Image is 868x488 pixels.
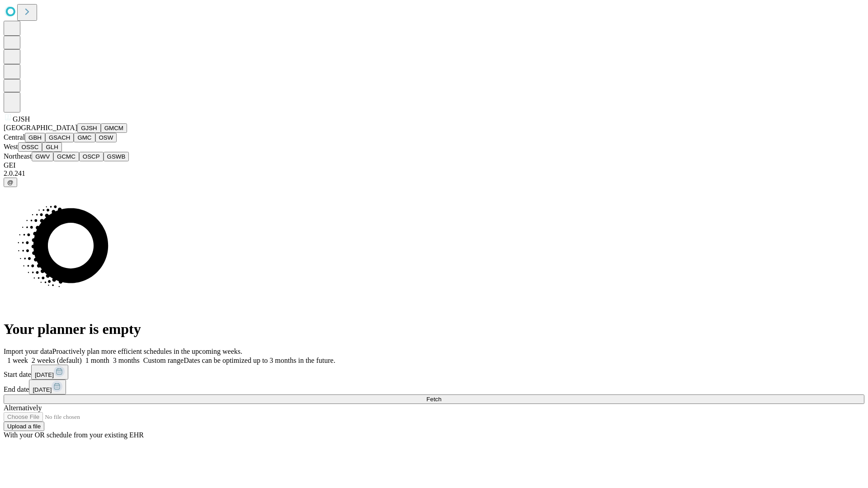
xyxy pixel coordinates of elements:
[77,123,101,133] button: GJSH
[31,365,68,380] button: [DATE]
[7,357,28,364] span: 1 week
[4,422,44,431] button: Upload a file
[32,357,82,364] span: 2 weeks (default)
[4,380,864,394] div: End date
[32,152,53,161] button: GWV
[101,123,127,133] button: GMCM
[184,357,335,364] span: Dates can be optimized up to 3 months in the future.
[4,143,18,150] span: West
[4,394,864,404] button: Fetch
[42,142,61,152] button: GLH
[45,133,74,142] button: GSACH
[53,152,79,161] button: GCMC
[4,347,52,355] span: Import your data
[52,347,242,355] span: Proactively plan more efficient schedules in the upcoming weeks.
[13,115,30,123] span: GJSH
[25,133,45,142] button: GBH
[4,133,25,141] span: Central
[18,142,42,152] button: OSSC
[113,357,140,364] span: 3 months
[4,161,864,169] div: GEI
[4,321,864,338] h1: Your planner is empty
[4,404,42,412] span: Alternatively
[143,357,184,364] span: Custom range
[95,133,117,142] button: OSW
[4,169,864,178] div: 2.0.241
[35,371,54,378] span: [DATE]
[4,365,864,380] div: Start date
[4,152,32,160] span: Northeast
[4,178,17,187] button: @
[79,152,104,161] button: OSCP
[4,431,144,439] span: With your OR schedule from your existing EHR
[33,386,52,393] span: [DATE]
[4,124,77,131] span: [GEOGRAPHIC_DATA]
[426,396,441,403] span: Fetch
[29,380,66,394] button: [DATE]
[7,179,14,186] span: @
[74,133,95,142] button: GMC
[85,357,109,364] span: 1 month
[104,152,129,161] button: GSWB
